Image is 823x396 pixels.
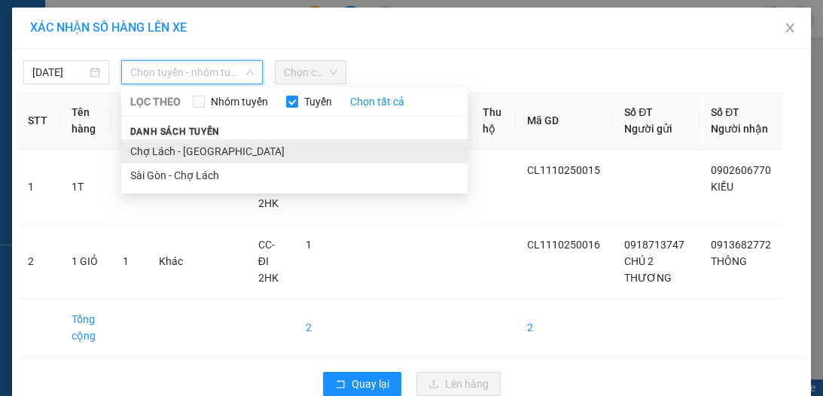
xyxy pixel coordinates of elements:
[350,93,404,110] a: Chọn tất cả
[32,64,87,81] input: 12/10/2025
[130,93,181,110] span: LỌC THEO
[294,299,343,357] td: 2
[205,93,274,110] span: Nhóm tuyến
[711,123,768,135] span: Người nhận
[147,224,195,299] td: Khác
[121,139,468,163] li: Chợ Lách - [GEOGRAPHIC_DATA]
[784,22,796,34] span: close
[16,92,59,150] th: STT
[59,150,111,224] td: 1T
[352,376,389,392] span: Quay lại
[515,299,612,357] td: 2
[130,61,254,84] span: Chọn tuyến - nhóm tuyến
[624,255,672,284] span: CHÚ 2 THƯƠNG
[59,92,111,150] th: Tên hàng
[711,164,771,176] span: 0902606770
[711,181,733,193] span: KIỀU
[121,163,468,187] li: Sài Gòn - Chợ Lách
[245,68,255,77] span: down
[258,239,279,284] span: CC-ĐI 2HK
[624,106,653,118] span: Số ĐT
[416,372,501,396] button: uploadLên hàng
[111,92,147,150] th: SL
[298,93,338,110] span: Tuyến
[323,372,401,396] button: rollbackQuay lại
[711,106,739,118] span: Số ĐT
[59,299,111,357] td: Tổng cộng
[527,239,600,251] span: CL1110250016
[121,125,229,139] span: Danh sách tuyến
[471,92,515,150] th: Thu hộ
[711,255,747,267] span: THÔNG
[306,239,312,251] span: 1
[527,164,600,176] span: CL1110250015
[284,61,337,84] span: Chọn chuyến
[123,255,129,267] span: 1
[769,8,811,50] button: Close
[335,379,346,391] span: rollback
[16,224,59,299] td: 2
[59,224,111,299] td: 1 GIỎ
[16,150,59,224] td: 1
[515,92,612,150] th: Mã GD
[624,239,684,251] span: 0918713747
[711,239,771,251] span: 0913682772
[624,123,672,135] span: Người gửi
[30,20,187,35] span: XÁC NHẬN SỐ HÀNG LÊN XE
